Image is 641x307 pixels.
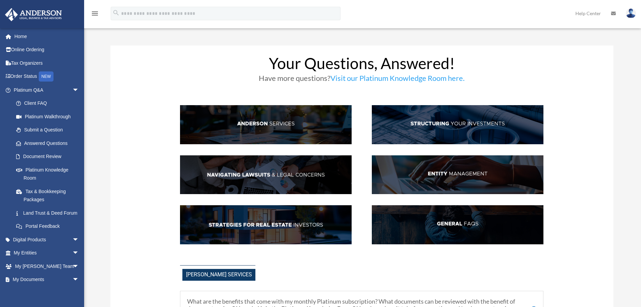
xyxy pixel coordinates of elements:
[39,71,54,82] div: NEW
[182,269,255,281] span: [PERSON_NAME] Services
[9,185,89,206] a: Tax & Bookkeeping Packages
[9,206,89,220] a: Land Trust & Deed Forum
[72,233,86,247] span: arrow_drop_down
[9,136,89,150] a: Answered Questions
[180,155,352,194] img: NavLaw_hdr
[9,150,89,163] a: Document Review
[180,74,543,85] h3: Have more questions?
[9,220,89,233] a: Portal Feedback
[112,9,120,17] i: search
[9,97,86,110] a: Client FAQ
[72,83,86,97] span: arrow_drop_down
[372,205,543,244] img: GenFAQ_hdr
[372,105,543,144] img: StructInv_hdr
[5,246,89,260] a: My Entitiesarrow_drop_down
[91,12,99,18] a: menu
[72,259,86,273] span: arrow_drop_down
[330,73,465,86] a: Visit our Platinum Knowledge Room here.
[91,9,99,18] i: menu
[180,105,352,144] img: AndServ_hdr
[5,83,89,97] a: Platinum Q&Aarrow_drop_down
[626,8,636,18] img: User Pic
[9,123,89,137] a: Submit a Question
[72,273,86,287] span: arrow_drop_down
[180,56,543,74] h1: Your Questions, Answered!
[372,155,543,194] img: EntManag_hdr
[3,8,64,21] img: Anderson Advisors Platinum Portal
[5,43,89,57] a: Online Ordering
[5,259,89,273] a: My [PERSON_NAME] Teamarrow_drop_down
[9,163,89,185] a: Platinum Knowledge Room
[9,110,89,123] a: Platinum Walkthrough
[5,70,89,84] a: Order StatusNEW
[5,56,89,70] a: Tax Organizers
[5,233,89,246] a: Digital Productsarrow_drop_down
[5,273,89,286] a: My Documentsarrow_drop_down
[72,246,86,260] span: arrow_drop_down
[180,205,352,244] img: StratsRE_hdr
[5,30,89,43] a: Home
